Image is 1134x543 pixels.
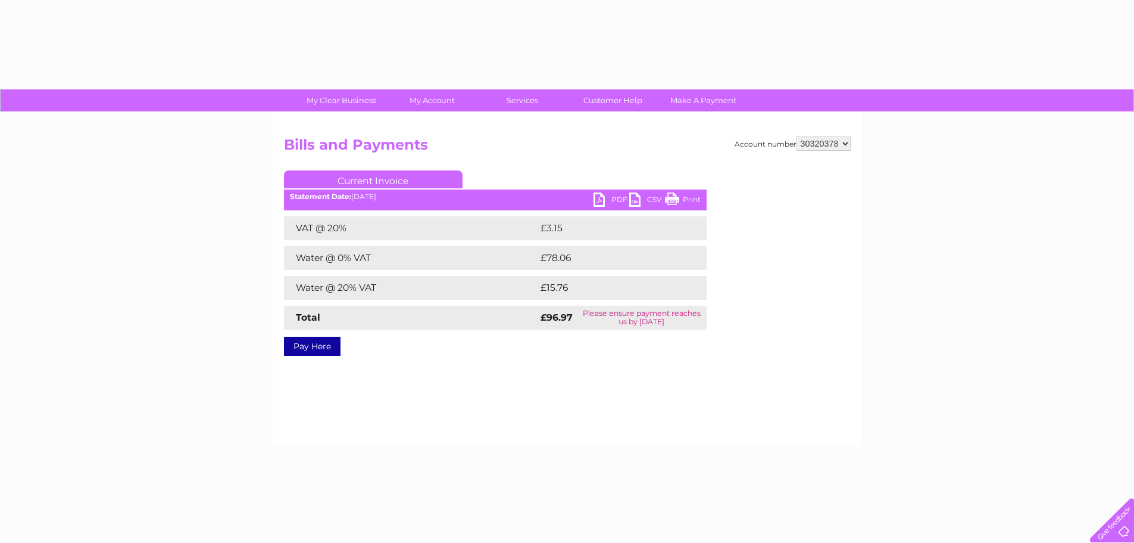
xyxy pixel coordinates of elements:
a: My Account [383,89,481,111]
a: Services [473,89,571,111]
td: £3.15 [538,216,677,240]
td: Water @ 20% VAT [284,276,538,300]
td: VAT @ 20% [284,216,538,240]
a: Make A Payment [654,89,752,111]
strong: £96.97 [541,312,573,323]
a: CSV [629,193,665,210]
td: Water @ 0% VAT [284,246,538,270]
h2: Bills and Payments [284,136,851,159]
a: PDF [593,193,629,210]
a: Pay Here [284,337,340,356]
a: Current Invoice [284,170,463,188]
b: Statement Date: [290,192,351,201]
td: £78.06 [538,246,683,270]
a: Customer Help [564,89,662,111]
a: My Clear Business [292,89,391,111]
div: Account number [735,136,851,151]
strong: Total [296,312,320,323]
div: [DATE] [284,193,707,201]
a: Print [665,193,701,210]
td: Please ensure payment reaches us by [DATE] [577,306,706,330]
td: £15.76 [538,276,682,300]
